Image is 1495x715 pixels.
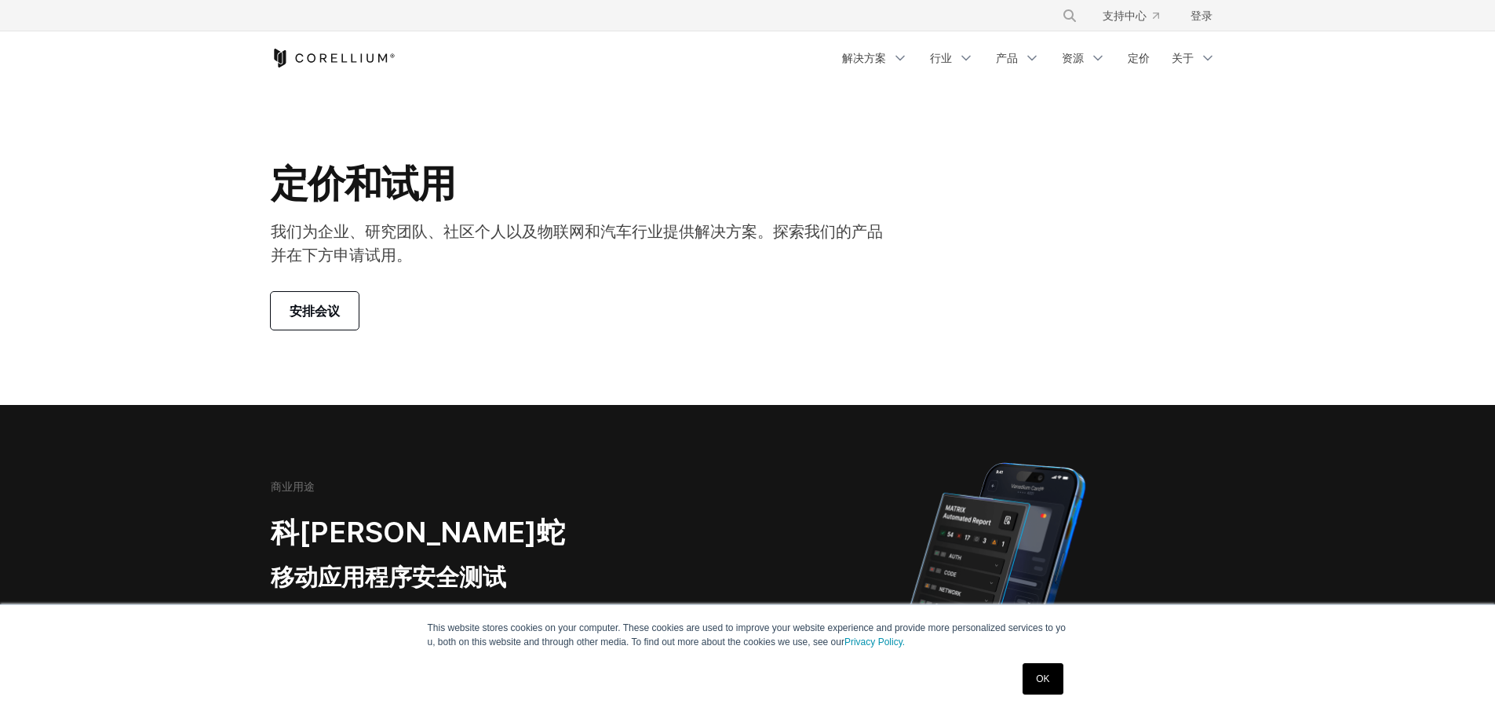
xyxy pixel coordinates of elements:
font: 我们为企业、研究团队、社区个人以及物联网和汽车行业提供解决方案。探索我们的产品并在下方申请试用。 [271,222,883,264]
font: 产品 [996,51,1018,64]
font: 登录 [1191,9,1212,22]
font: 定价 [1128,51,1150,64]
font: 关于 [1172,51,1194,64]
font: 移动应用程序安全测试 [271,563,506,591]
a: 科雷利姆之家 [271,49,396,67]
font: 定价和试用 [271,160,455,206]
a: 安排会议 [271,292,359,330]
font: 安排会议 [290,303,340,319]
a: Privacy Policy. [844,637,905,648]
font: 科[PERSON_NAME]蛇 [271,515,565,549]
div: 导航菜单 [833,44,1225,72]
button: 搜索 [1056,2,1084,30]
font: 资源 [1062,51,1084,64]
font: 行业 [930,51,952,64]
p: This website stores cookies on your computer. These cookies are used to improve your website expe... [428,621,1068,649]
font: 解决方案 [842,51,886,64]
font: 商业用途 [271,480,315,493]
font: 支持中心 [1103,9,1147,22]
div: 导航菜单 [1043,2,1225,30]
a: OK [1023,663,1063,695]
